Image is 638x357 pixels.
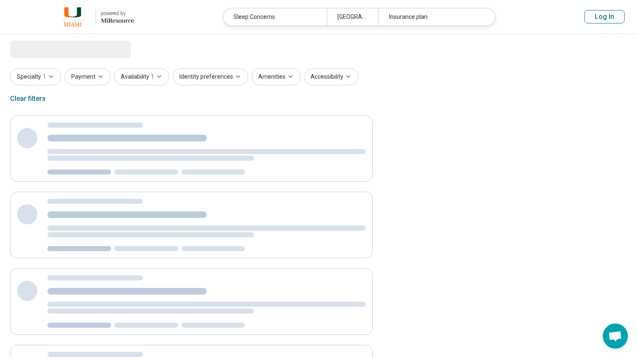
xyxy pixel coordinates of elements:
[173,68,248,85] button: Identity preferences
[65,68,111,85] button: Payment
[304,68,358,85] button: Accessibility
[379,8,482,26] div: Insurance plan
[55,7,91,27] img: University of Miami
[584,10,625,23] button: Log In
[101,10,134,17] div: powered by
[10,41,80,57] span: Loading...
[10,68,61,85] button: Specialty1
[13,7,134,27] a: University of Miamipowered by
[10,89,46,109] div: Clear filters
[603,324,628,349] div: Open chat
[252,68,301,85] button: Amenities
[327,8,379,26] div: [GEOGRAPHIC_DATA], [GEOGRAPHIC_DATA]
[43,72,46,81] span: 1
[223,8,327,26] div: Sleep Concerns
[114,68,169,85] button: Availability1
[151,72,154,81] span: 1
